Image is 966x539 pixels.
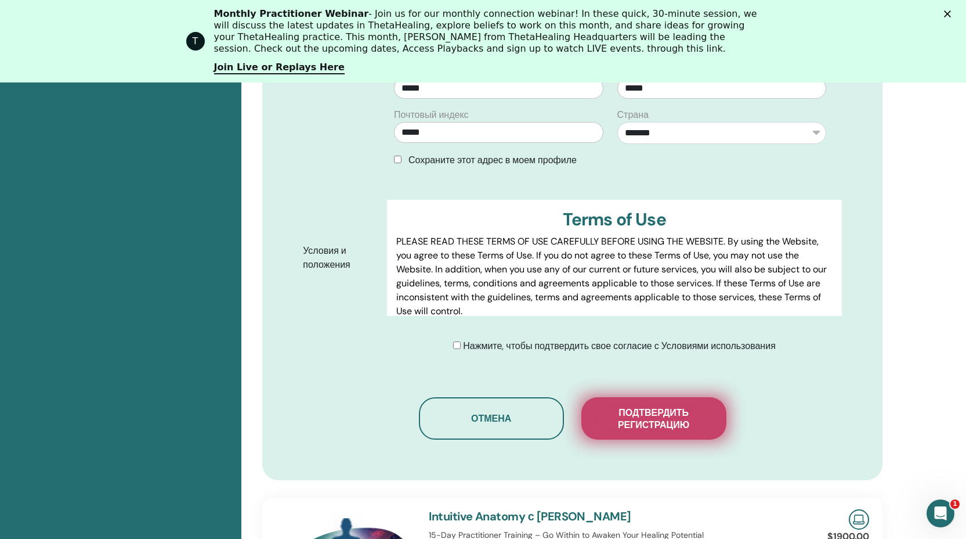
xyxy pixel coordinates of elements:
label: Условия и положения [294,240,387,276]
div: Profile image for ThetaHealing [186,32,205,51]
span: Отмена [471,412,511,425]
h3: Terms of Use [396,209,833,230]
span: Сохраните этот адрес в моем профиле [408,154,577,166]
div: - Join us for our monthly connection webinar! In these quick, 30-minute session, we will discuss ... [214,8,762,55]
button: Отмена [419,397,564,440]
div: Закрыть [944,10,956,17]
a: Intuitive Anatomy с [PERSON_NAME] [429,509,631,524]
label: Почтовый индекс [394,108,469,122]
p: PLEASE READ THESE TERMS OF USE CAREFULLY BEFORE USING THE WEBSITE. By using the Website, you agre... [396,235,833,318]
span: Нажмите, чтобы подтвердить свое согласие с Условиями использования [463,340,776,352]
img: Live Online Seminar [849,509,869,530]
a: Join Live or Replays Here [214,62,345,74]
span: Подтвердить регистрацию [596,407,712,431]
b: Monthly Practitioner Webinar [214,8,369,19]
span: 1 [950,500,960,509]
button: Подтвердить регистрацию [581,397,726,440]
iframe: Intercom live chat [927,500,954,527]
label: Страна [617,108,649,122]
